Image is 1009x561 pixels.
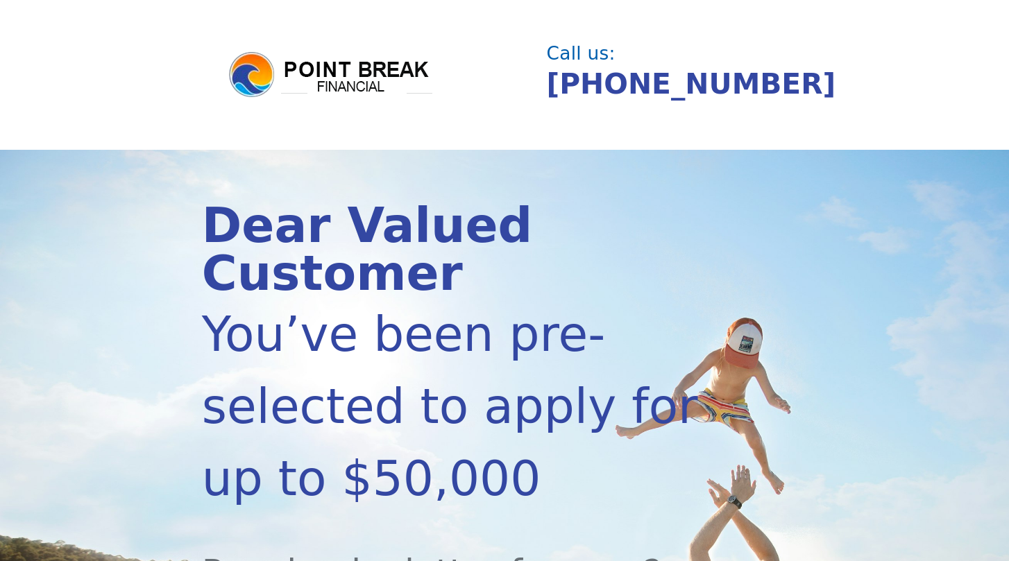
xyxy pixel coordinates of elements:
[547,44,799,62] div: Call us:
[227,50,435,100] img: logo.png
[547,67,836,101] a: [PHONE_NUMBER]
[202,202,717,298] div: Dear Valued Customer
[202,298,717,515] div: You’ve been pre-selected to apply for up to $50,000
